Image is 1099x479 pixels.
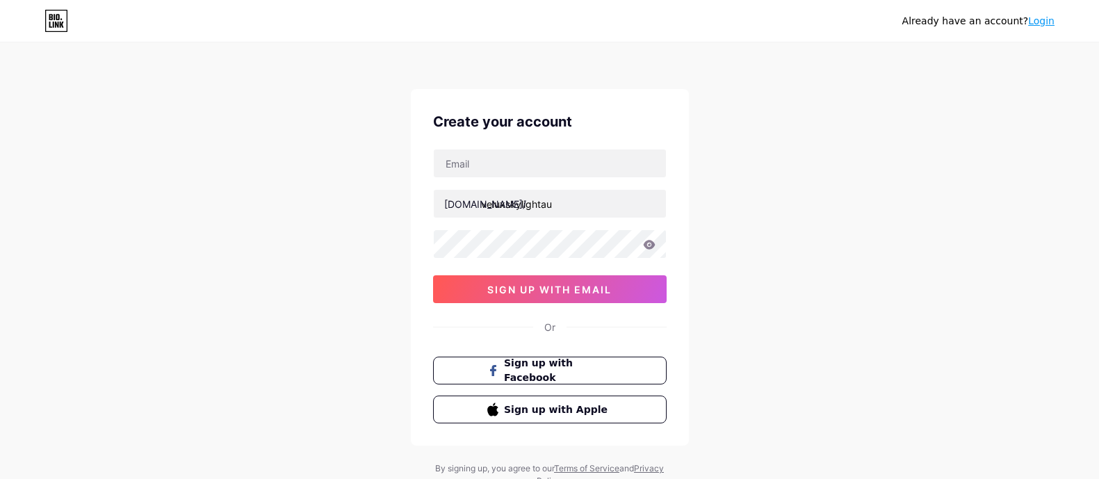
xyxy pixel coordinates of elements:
a: Terms of Service [554,463,619,473]
div: Already have an account? [902,14,1055,29]
input: username [434,190,666,218]
span: Sign up with Facebook [504,356,612,385]
a: Login [1028,15,1055,26]
div: Create your account [433,111,667,132]
input: Email [434,149,666,177]
div: Or [544,320,555,334]
span: sign up with email [487,284,612,295]
button: sign up with email [433,275,667,303]
span: Sign up with Apple [504,403,612,417]
div: [DOMAIN_NAME]/ [444,197,526,211]
button: Sign up with Facebook [433,357,667,384]
button: Sign up with Apple [433,396,667,423]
